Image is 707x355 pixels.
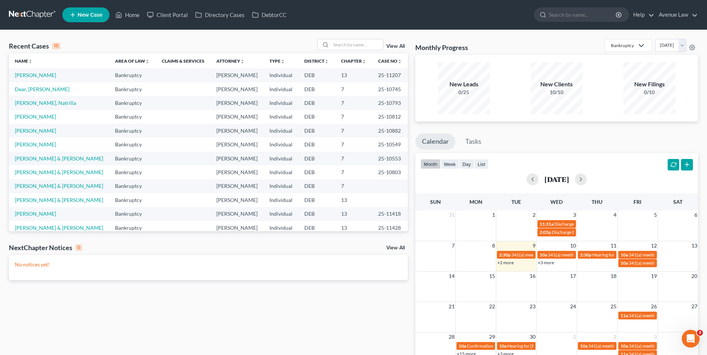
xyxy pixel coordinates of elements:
[304,58,329,64] a: Districtunfold_more
[298,137,335,151] td: DEB
[264,152,298,165] td: Individual
[298,207,335,221] td: DEB
[298,82,335,96] td: DEB
[430,199,441,205] span: Sun
[216,58,245,64] a: Attorneyunfold_more
[15,225,103,231] a: [PERSON_NAME] & [PERSON_NAME]
[298,165,335,179] td: DEB
[488,302,496,311] span: 22
[488,332,496,341] span: 29
[653,332,658,341] span: 3
[621,252,628,258] span: 10a
[210,110,264,124] td: [PERSON_NAME]
[115,58,150,64] a: Area of Lawunfold_more
[655,8,698,21] a: Avenue Law
[540,221,553,227] span: 11:31a
[386,245,405,251] a: View All
[650,302,658,311] span: 26
[538,260,554,265] a: +3 more
[621,313,628,318] span: 11a
[264,179,298,193] td: Individual
[298,221,335,235] td: DEB
[569,302,577,311] span: 24
[109,221,156,235] td: Bankruptcy
[572,332,577,341] span: 1
[469,199,482,205] span: Mon
[264,124,298,137] td: Individual
[372,82,408,96] td: 25-10745
[448,302,455,311] span: 21
[569,241,577,250] span: 10
[335,68,372,82] td: 13
[531,80,583,89] div: New Clients
[28,59,33,64] i: unfold_more
[459,159,474,169] button: day
[109,137,156,151] td: Bankruptcy
[415,43,468,52] h3: Monthly Progress
[441,159,459,169] button: week
[78,12,102,18] span: New Case
[15,261,402,268] p: No notices yet!
[264,96,298,110] td: Individual
[15,86,69,92] a: Dear, [PERSON_NAME]
[9,42,60,50] div: Recent Cases
[552,229,624,235] span: Discharge Date for [PERSON_NAME]
[621,343,628,349] span: 10a
[192,8,248,21] a: Directory Cases
[335,110,372,124] td: 7
[634,199,641,205] span: Fri
[362,59,366,64] i: unfold_more
[210,82,264,96] td: [PERSON_NAME]
[298,152,335,165] td: DEB
[341,58,366,64] a: Chapterunfold_more
[264,221,298,235] td: Individual
[210,124,264,137] td: [PERSON_NAME]
[109,82,156,96] td: Bankruptcy
[372,221,408,235] td: 25-11428
[210,96,264,110] td: [PERSON_NAME]
[9,243,82,252] div: NextChapter Notices
[335,152,372,165] td: 7
[264,165,298,179] td: Individual
[298,110,335,124] td: DEB
[210,165,264,179] td: [PERSON_NAME]
[335,96,372,110] td: 7
[331,39,383,50] input: Search by name...
[592,252,650,258] span: Hearing for [PERSON_NAME]
[15,169,103,175] a: [PERSON_NAME] & [PERSON_NAME]
[335,193,372,207] td: 13
[420,159,441,169] button: month
[109,179,156,193] td: Bankruptcy
[240,59,245,64] i: unfold_more
[448,332,455,341] span: 28
[264,137,298,151] td: Individual
[532,241,536,250] span: 9
[682,330,700,348] iframe: Intercom live chat
[459,343,466,349] span: 10a
[372,165,408,179] td: 25-10803
[499,343,507,349] span: 10a
[459,133,488,150] a: Tasks
[248,8,290,21] a: DebtorCC
[580,252,592,258] span: 2:30p
[109,207,156,221] td: Bankruptcy
[298,179,335,193] td: DEB
[491,210,496,219] span: 1
[610,241,617,250] span: 11
[143,8,192,21] a: Client Portal
[15,183,103,189] a: [PERSON_NAME] & [PERSON_NAME]
[145,59,150,64] i: unfold_more
[691,241,698,250] span: 13
[372,68,408,82] td: 25-11207
[592,199,602,205] span: Thu
[372,152,408,165] td: 25-10553
[298,193,335,207] td: DEB
[529,272,536,281] span: 16
[112,8,143,21] a: Home
[109,124,156,137] td: Bankruptcy
[372,96,408,110] td: 25-10793
[488,272,496,281] span: 15
[15,58,33,64] a: Nameunfold_more
[610,272,617,281] span: 18
[623,80,675,89] div: New Filings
